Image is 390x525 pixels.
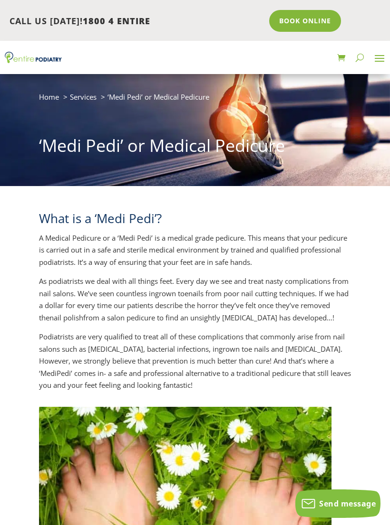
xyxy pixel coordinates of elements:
p: A Medical Pedicure or a ‘Medi Pedi’ is a medical grade pedicure. This means that your pedicure is... [39,232,351,276]
p: Podiatrists are very qualified to treat all of these complications that commonly arise from nail ... [39,331,351,392]
nav: breadcrumb [39,91,351,110]
span: Send message [319,498,376,509]
p: CALL US [DATE]! [10,15,263,28]
p: As podiatrists we deal with all things feet. Every day we see and treat nasty complications from ... [39,275,351,331]
a: Book Online [269,10,341,32]
h2: What is a ‘Medi Pedi’? [39,210,351,232]
button: Send message [295,489,380,518]
h1: ‘Medi Pedi’ or Medical Pedicure [39,134,351,162]
keyword: nail polish [49,313,83,322]
span: 1800 4 ENTIRE [83,15,150,27]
